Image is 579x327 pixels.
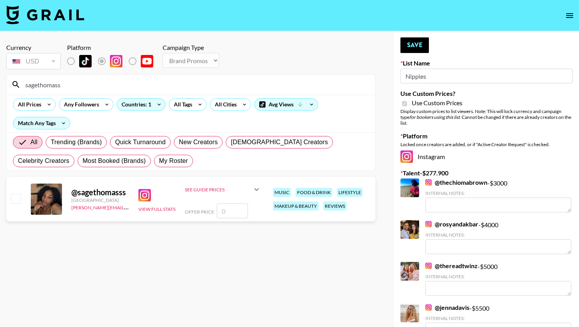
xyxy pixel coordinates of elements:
[138,206,175,212] button: View Full Stats
[400,169,573,177] label: Talent - $ 277.900
[425,263,432,269] img: Instagram
[138,189,151,202] img: Instagram
[71,187,129,197] div: @ sagethomasss
[71,197,129,203] div: [GEOGRAPHIC_DATA]
[323,202,347,210] div: reviews
[425,221,432,227] img: Instagram
[400,90,573,97] label: Use Custom Prices?
[425,179,487,186] a: @thechiomabrown
[400,150,413,163] img: Instagram
[425,190,571,196] div: Internal Notes:
[425,304,469,311] a: @jennadavis
[6,5,84,24] img: Grail Talent
[400,37,429,53] button: Save
[210,99,238,110] div: All Cities
[231,138,328,147] span: [DEMOGRAPHIC_DATA] Creators
[30,138,37,147] span: All
[6,51,61,71] div: Currency is locked to USD
[115,138,166,147] span: Quick Turnaround
[425,179,432,186] img: Instagram
[79,55,92,67] img: TikTok
[296,188,332,197] div: food & drink
[51,138,102,147] span: Trending (Brands)
[141,55,153,67] img: YouTube
[337,188,363,197] div: lifestyle
[159,156,188,166] span: My Roster
[185,209,215,215] span: Offer Price:
[67,44,159,51] div: Platform
[169,99,194,110] div: All Tags
[67,53,159,69] div: List locked to Instagram.
[425,315,571,321] div: Internal Notes:
[179,138,218,147] span: New Creators
[425,220,478,228] a: @rosyandakbar
[425,274,571,279] div: Internal Notes:
[71,203,261,210] a: [PERSON_NAME][EMAIL_ADDRESS][PERSON_NAME][PERSON_NAME][DOMAIN_NAME]
[273,188,291,197] div: music
[6,44,61,51] div: Currency
[117,99,165,110] div: Countries: 1
[409,114,460,120] em: for bookers using this list
[400,108,573,126] div: Display custom prices to list viewers. Note: This will lock currency and campaign type . Cannot b...
[8,55,59,68] div: USD
[18,156,69,166] span: Celebrity Creators
[59,99,101,110] div: Any Followers
[400,141,573,147] div: Locked once creators are added, or if "Active Creator Request" is checked.
[255,99,318,110] div: Avg Views
[425,220,571,254] div: - $ 4000
[400,59,573,67] label: List Name
[562,8,577,23] button: open drawer
[273,202,319,210] div: makeup & beauty
[412,99,462,107] span: Use Custom Prices
[425,262,478,270] a: @thereadtwinz
[13,117,70,129] div: Match Any Tags
[400,132,573,140] label: Platform
[400,150,573,163] div: Instagram
[217,203,248,218] input: 0
[185,187,252,193] div: See Guide Prices
[13,99,43,110] div: All Prices
[163,44,219,51] div: Campaign Type
[21,78,370,91] input: Search by User Name
[425,232,571,238] div: Internal Notes:
[110,55,122,67] img: Instagram
[185,180,261,199] div: See Guide Prices
[83,156,146,166] span: Most Booked (Brands)
[425,179,571,212] div: - $ 3000
[425,262,571,296] div: - $ 5000
[425,304,432,311] img: Instagram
